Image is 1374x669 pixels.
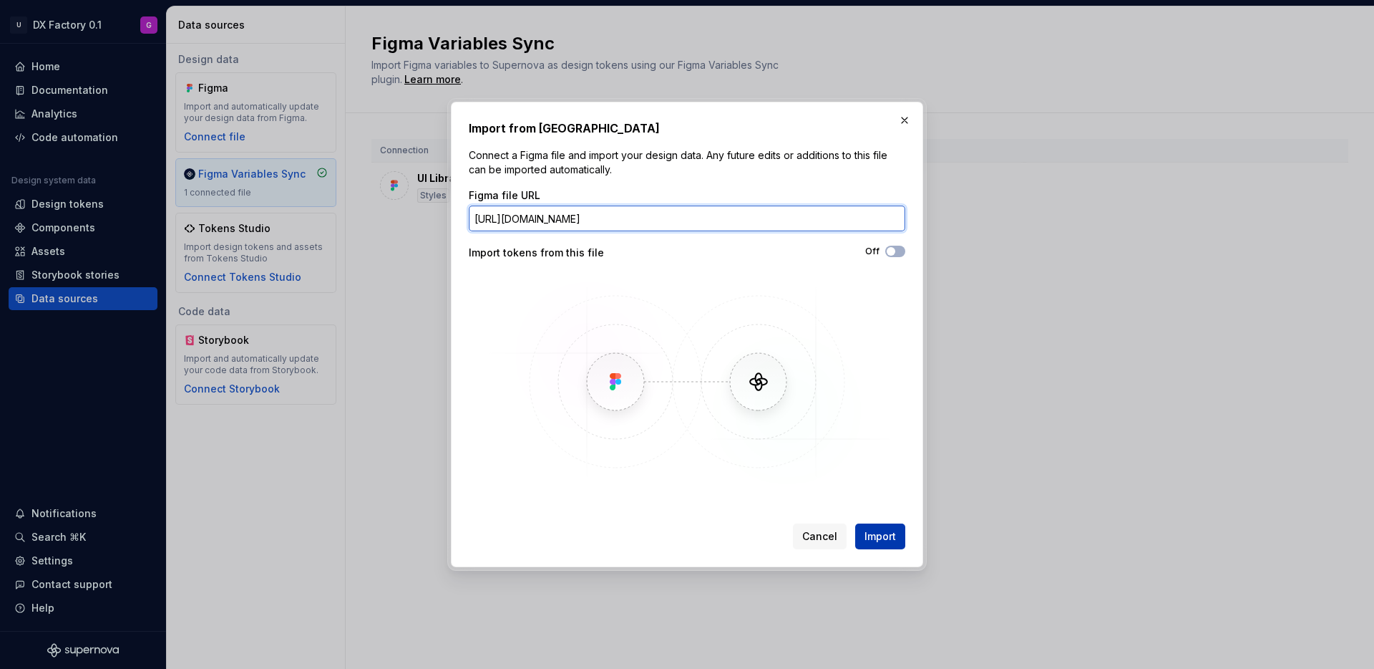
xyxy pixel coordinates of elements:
label: Off [865,246,880,257]
h2: Import from [GEOGRAPHIC_DATA] [469,120,905,137]
label: Figma file URL [469,188,540,203]
div: Import tokens from this file [469,246,687,260]
input: https://figma.com/file/... [469,206,905,231]
p: Connect a Figma file and import your design data. Any future edits or additions to this file can ... [469,148,905,177]
span: Cancel [802,529,837,544]
button: Import [855,524,905,549]
button: Cancel [793,524,847,549]
span: Import [864,529,896,544]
